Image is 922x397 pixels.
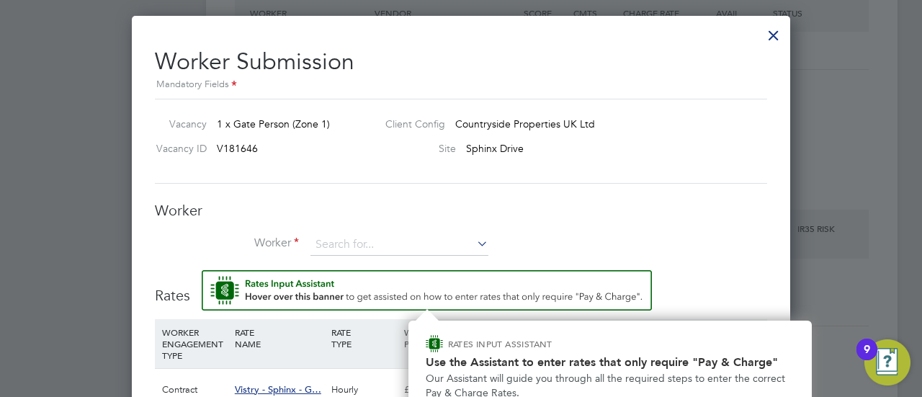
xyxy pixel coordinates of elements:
div: WORKER ENGAGEMENT TYPE [158,319,231,368]
label: Worker [155,236,299,251]
div: EMPLOYER COST [546,319,619,357]
div: AGENCY MARKUP [618,319,691,357]
h2: Use the Assistant to enter rates that only require "Pay & Charge" [426,355,795,369]
label: Vacancy ID [149,142,207,155]
h3: Rates [155,270,767,305]
div: Mandatory Fields [155,77,767,93]
label: Site [374,142,456,155]
span: V181646 [217,142,258,155]
div: RATE NAME [231,319,328,357]
div: AGENCY CHARGE RATE [691,319,764,368]
label: Vacancy [149,117,207,130]
h3: Worker [155,201,767,220]
button: Open Resource Center, 9 new notifications [864,339,910,385]
span: Sphinx Drive [466,142,524,155]
button: Rate Assistant [202,270,652,311]
img: ENGAGE Assistant Icon [426,335,443,352]
span: Vistry - Sphinx - G… [235,383,321,396]
input: Search for... [310,234,488,256]
span: 1 x Gate Person (Zone 1) [217,117,330,130]
div: 9 [864,349,870,368]
h2: Worker Submission [155,36,767,93]
span: Countryside Properties UK Ltd [455,117,595,130]
div: WORKER PAY RATE [400,319,473,357]
label: Client Config [374,117,445,130]
div: RATE TYPE [328,319,400,357]
div: HOLIDAY PAY [473,319,546,357]
p: RATES INPUT ASSISTANT [448,338,629,350]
